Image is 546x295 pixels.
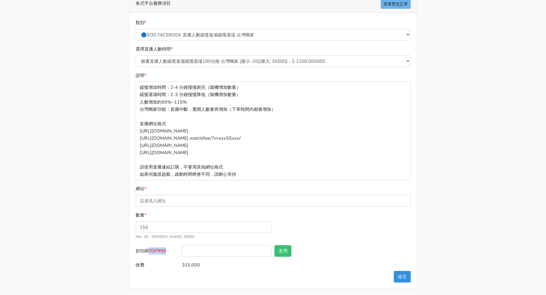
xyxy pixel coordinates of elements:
[149,248,166,254] span: TOP999
[136,212,146,219] label: 數量
[394,271,411,282] button: 提交
[136,19,146,26] label: 類別
[136,72,146,79] label: 說明
[136,234,194,239] small: Min: 20 - [PERSON_NAME]: 30000
[136,46,173,53] label: 選擇直播人數時間
[134,259,180,271] label: 收費
[136,195,411,206] input: 這邊填入網址
[134,245,180,259] label: 折扣碼
[136,82,411,180] p: 緩慢增加時間：2-4 分鐘慢慢跑完（隨機增加數量） 緩慢退場時間：2-3 分鐘慢慢降低（隨機增加數量） 人數增加約95%~115% 台灣獨家功能：直播中斷，重開人數會再增加（下單時間內都會增加）...
[136,185,146,192] label: 網址
[274,245,291,257] button: 套用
